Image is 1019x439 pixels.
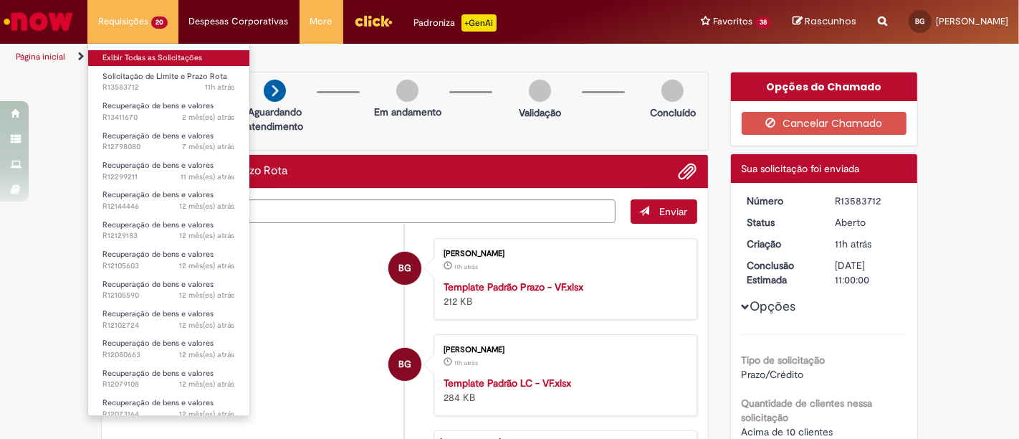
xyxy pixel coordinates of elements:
span: R12299211 [102,171,235,183]
span: R12129183 [102,230,235,242]
span: R13411670 [102,112,235,123]
b: Quantidade de clientes nessa solicitação [742,397,873,424]
span: BG [916,16,925,26]
a: Aberto R12144446 : Recuperação de bens e valores [88,187,249,214]
time: 18/11/2024 17:00:43 [181,171,235,182]
a: Aberto R13411670 : Recuperação de bens e valores [88,98,249,125]
time: 03/10/2024 13:31:12 [179,349,235,360]
a: Aberto R12080663 : Recuperação de bens e valores [88,336,249,362]
span: 11h atrás [835,237,871,250]
span: 12 mês(es) atrás [179,409,235,420]
span: R12079108 [102,379,235,390]
span: R12144446 [102,201,235,212]
a: Rascunhos [793,15,856,29]
time: 13/08/2025 18:08:37 [182,112,235,123]
span: Recuperação de bens e valores [102,279,214,290]
span: R12798080 [102,141,235,153]
span: R12105603 [102,260,235,272]
div: R13583712 [835,194,901,208]
dt: Conclusão Estimada [737,258,825,287]
time: 30/09/2025 21:45:01 [454,359,478,367]
dt: Status [737,215,825,230]
div: 30/09/2025 21:45:35 [835,237,901,251]
span: Recuperação de bens e valores [102,249,214,260]
span: R12073164 [102,409,235,420]
div: [DATE] 11:00:00 [835,258,901,287]
span: 2 mês(es) atrás [182,112,235,123]
p: Em andamento [374,105,441,119]
a: Aberto R12073164 : Recuperação de bens e valores [88,395,249,422]
a: Aberto R12129183 : Recuperação de bens e valores [88,217,249,244]
dt: Número [737,194,825,208]
a: Aberto R12798080 : Recuperação de bens e valores [88,128,249,155]
span: Prazo/Crédito [742,368,804,381]
div: Bruno Lopes Goncalves [388,348,421,381]
img: arrow-next.png [264,80,286,102]
span: Acima de 10 clientes [742,425,833,438]
span: 12 mês(es) atrás [179,379,235,390]
span: BG [398,347,411,382]
span: R12105590 [102,290,235,301]
span: Rascunhos [805,14,856,28]
time: 30/09/2025 21:45:35 [835,237,871,250]
textarea: Digite sua mensagem aqui... [113,199,616,223]
a: Template Padrão Prazo - VF.xlsx [444,280,583,293]
span: R12102724 [102,320,235,331]
time: 08/10/2024 13:49:07 [179,290,235,301]
span: Enviar [660,205,688,218]
span: BG [398,251,411,285]
span: More [310,14,333,29]
span: Recuperação de bens e valores [102,338,214,349]
span: 11h atrás [454,263,478,271]
div: Opções do Chamado [731,72,918,101]
span: 11h atrás [454,359,478,367]
img: img-circle-grey.png [396,80,418,102]
a: Aberto R13583712 : Solicitação de Limite e Prazo Rota [88,69,249,95]
time: 12/03/2025 10:10:08 [182,141,235,152]
div: Padroniza [414,14,497,32]
span: Favoritos [713,14,752,29]
div: [PERSON_NAME] [444,250,682,258]
span: 12 mês(es) atrás [179,349,235,360]
span: 38 [755,16,771,29]
span: [PERSON_NAME] [936,15,1008,27]
p: Validação [519,105,561,120]
span: 12 mês(es) atrás [179,260,235,271]
a: Página inicial [16,51,65,62]
span: 20 [151,16,168,29]
p: Aguardando atendimento [240,105,310,133]
b: Tipo de solicitação [742,354,826,367]
time: 30/09/2025 21:45:12 [454,263,478,271]
p: +GenAi [461,14,497,32]
span: Recuperação de bens e valores [102,219,214,230]
div: 284 KB [444,376,682,405]
p: Concluído [650,105,696,120]
ul: Trilhas de página [11,44,669,70]
img: click_logo_yellow_360x200.png [354,10,393,32]
span: Recuperação de bens e valores [102,368,214,379]
time: 08/10/2024 13:49:55 [179,260,235,271]
span: 12 mês(es) atrás [179,201,235,212]
button: Cancelar Chamado [742,112,907,135]
a: Aberto R12102724 : Recuperação de bens e valores [88,306,249,333]
span: 11 mês(es) atrás [181,171,235,182]
span: 12 mês(es) atrás [179,290,235,301]
a: Template Padrão LC - VF.xlsx [444,377,571,390]
div: Aberto [835,215,901,230]
span: 7 mês(es) atrás [182,141,235,152]
span: Sua solicitação foi enviada [742,162,860,175]
div: Bruno Lopes Goncalves [388,252,421,285]
ul: Requisições [87,43,250,416]
a: Aberto R12105590 : Recuperação de bens e valores [88,277,249,303]
dt: Criação [737,237,825,251]
a: Aberto R12299211 : Recuperação de bens e valores [88,158,249,184]
span: Requisições [98,14,148,29]
time: 30/09/2025 21:45:38 [205,82,235,93]
span: Solicitação de Limite e Prazo Rota [102,71,227,82]
time: 03/10/2024 09:23:12 [179,379,235,390]
span: Despesas Corporativas [189,14,289,29]
time: 08/10/2024 09:52:24 [179,320,235,331]
span: R13583712 [102,82,235,93]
